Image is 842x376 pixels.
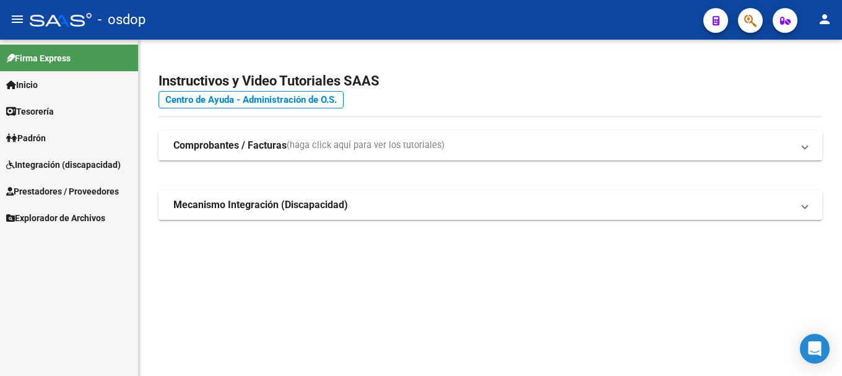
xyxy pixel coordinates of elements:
[173,198,348,212] strong: Mecanismo Integración (Discapacidad)
[6,185,119,198] span: Prestadores / Proveedores
[800,334,830,364] div: Open Intercom Messenger
[6,78,38,92] span: Inicio
[158,91,344,108] a: Centro de Ayuda - Administración de O.S.
[6,51,71,65] span: Firma Express
[6,158,121,172] span: Integración (discapacidad)
[158,69,822,93] h2: Instructivos y Video Tutoriales SAAS
[158,131,822,160] mat-expansion-panel-header: Comprobantes / Facturas(haga click aquí para ver los tutoriales)
[6,105,54,118] span: Tesorería
[173,139,287,152] strong: Comprobantes / Facturas
[6,131,46,145] span: Padrón
[98,6,145,33] span: - osdop
[158,190,822,220] mat-expansion-panel-header: Mecanismo Integración (Discapacidad)
[287,139,445,152] span: (haga click aquí para ver los tutoriales)
[10,12,25,27] mat-icon: menu
[6,211,105,225] span: Explorador de Archivos
[817,12,832,27] mat-icon: person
